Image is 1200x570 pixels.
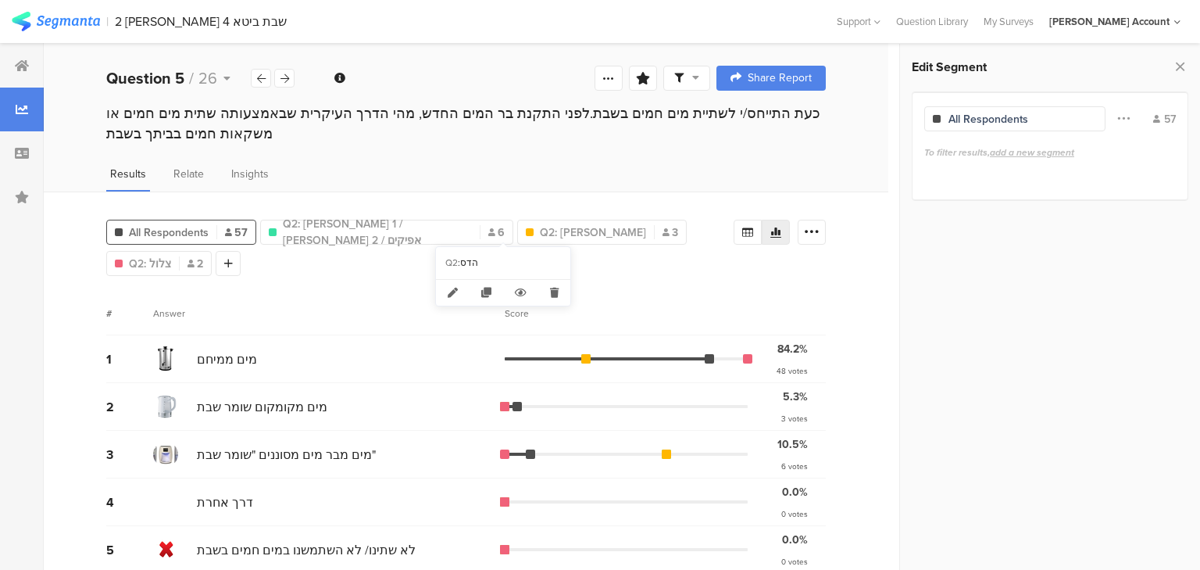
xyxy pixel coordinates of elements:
span: 2 [187,256,203,272]
div: 0.0% [782,532,808,548]
div: 2 [PERSON_NAME] 4 שבת ביטא [115,14,287,29]
span: 57 [225,224,248,241]
span: דרך אחרת [197,493,253,511]
div: [PERSON_NAME] Account [1049,14,1170,29]
div: 0.0% [782,484,808,500]
span: Edit Segment [912,58,987,76]
span: Q2: צלול [129,256,171,272]
b: Question 5 [106,66,184,90]
span: Insights [231,166,269,182]
div: : [458,256,460,270]
img: segmanta logo [12,12,100,31]
div: 3 [106,446,153,464]
img: d3718dnoaommpf.cloudfront.net%2Fitem%2Ffd2f56029a37a8bc808f.jpg [153,442,178,467]
div: 57 [1153,111,1176,127]
span: 3 [662,224,678,241]
span: Q2: [PERSON_NAME] [540,224,646,241]
span: מים ממיחם [197,350,257,368]
span: Relate [173,166,204,182]
div: כעת התייחס/י לשתיית מים חמים בשבת.לפני התקנת בר המים החדש, מהי הדרך העיקרית שבאמצעותה שתית מים חמ... [106,103,826,144]
img: d3718dnoaommpf.cloudfront.net%2Fitem%2F709ba1f2b59500e7ac8b.jpg [153,346,178,371]
img: d3718dnoaommpf.cloudfront.net%2Fitem%2F701f38a64f50c48467fd.png [153,537,178,562]
a: Question Library [888,14,976,29]
span: 26 [198,66,217,90]
div: 48 votes [777,365,808,377]
div: 3 votes [781,413,808,425]
div: 4 [106,493,153,511]
div: Q2 [445,256,458,270]
div: | [106,13,109,30]
div: Answer [153,307,185,321]
div: All Respondents [948,111,1028,127]
div: Score [505,307,537,321]
span: 6 [488,224,505,241]
div: 5.3% [783,389,808,405]
a: My Surveys [976,14,1041,29]
span: All Respondents [129,224,209,241]
div: הדס [460,256,561,270]
span: add a new segment [990,145,1074,160]
img: d3718dnoaommpf.cloudfront.net%2Fitem%2F65a40150c1ede9ef6f71.jpg [153,394,178,419]
div: 84.2% [777,341,808,357]
span: מים מקומקום שומר שבת [197,398,327,416]
div: # [106,307,153,321]
span: / [189,66,194,90]
div: 5 [106,541,153,559]
span: Q2: [PERSON_NAME] 1 / [PERSON_NAME] 2 / אפיקים [283,216,472,249]
div: 0 votes [781,508,808,520]
div: To filter results, [924,145,1176,160]
span: מים מבר מים מסוננים "שומר שבת" [197,446,376,464]
div: 0 votes [781,556,808,568]
div: 2 [106,398,153,416]
span: Share Report [748,73,812,84]
span: Results [110,166,146,182]
div: 6 votes [781,461,808,472]
div: 1 [106,350,153,368]
div: 10.5% [777,436,808,453]
span: לא שתינו/ לא השתמשנו במים חמים בשבת [197,541,416,559]
div: Support [837,9,880,34]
